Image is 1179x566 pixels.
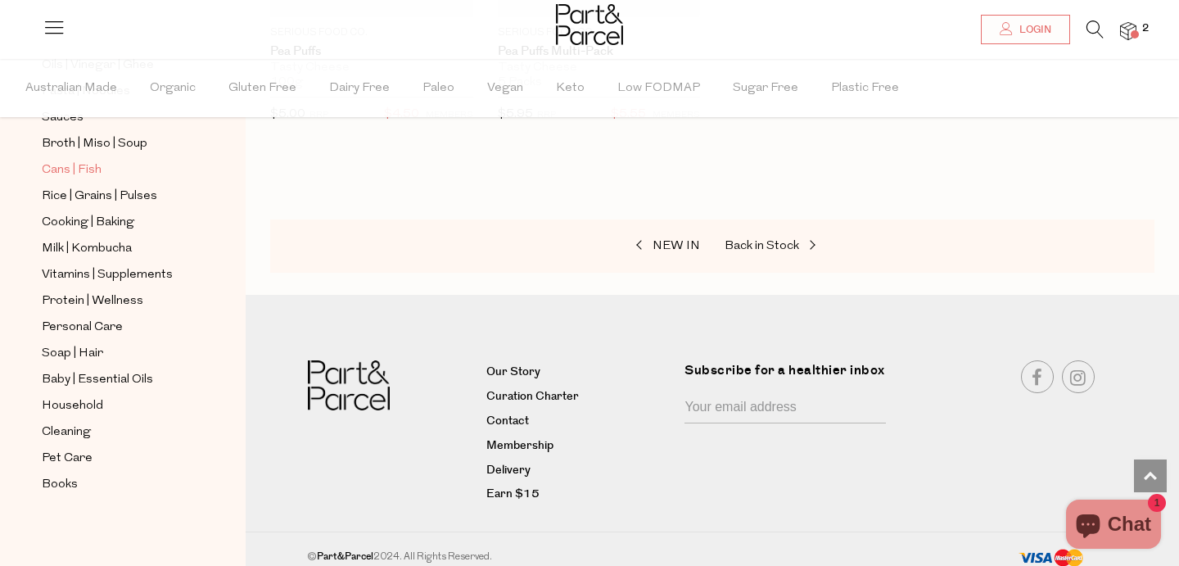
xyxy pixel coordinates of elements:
[42,238,191,259] a: Milk | Kombucha
[42,370,153,390] span: Baby | Essential Oils
[487,60,523,117] span: Vegan
[556,4,623,45] img: Part&Parcel
[684,360,896,392] label: Subscribe for a healthier inbox
[42,212,191,233] a: Cooking | Baking
[25,60,117,117] span: Australian Made
[486,461,673,481] a: Delivery
[42,475,78,495] span: Books
[1138,21,1153,36] span: 2
[486,363,673,383] a: Our Story
[1015,23,1051,37] span: Login
[42,317,191,337] a: Personal Care
[486,485,673,505] a: Earn $15
[725,240,799,252] span: Back in Stock
[831,60,899,117] span: Plastic Free
[42,449,93,469] span: Pet Care
[42,239,132,259] span: Milk | Kombucha
[684,392,886,423] input: Your email address
[486,387,673,407] a: Curation Charter
[42,187,157,206] span: Rice | Grains | Pulses
[486,437,673,456] a: Membership
[42,448,191,469] a: Pet Care
[275,549,910,565] div: © 2024. All Rights Reserved.
[733,60,798,117] span: Sugar Free
[42,369,191,390] a: Baby | Essential Oils
[317,550,373,564] b: Part&Parcel
[42,265,191,285] a: Vitamins | Supplements
[1120,22,1136,39] a: 2
[486,412,673,432] a: Contact
[42,108,84,128] span: Sauces
[42,396,191,416] a: Household
[42,160,191,180] a: Cans | Fish
[42,474,191,495] a: Books
[42,134,147,154] span: Broth | Miso | Soup
[42,292,143,311] span: Protein | Wellness
[536,236,700,257] a: NEW IN
[228,60,296,117] span: Gluten Free
[42,134,191,154] a: Broth | Miso | Soup
[556,60,585,117] span: Keto
[422,60,454,117] span: Paleo
[725,236,888,257] a: Back in Stock
[308,360,390,410] img: Part&Parcel
[42,343,191,364] a: Soap | Hair
[150,60,196,117] span: Organic
[42,265,173,285] span: Vitamins | Supplements
[1061,500,1166,553] inbox-online-store-chat: Shopify online store chat
[42,423,91,442] span: Cleaning
[42,422,191,442] a: Cleaning
[42,186,191,206] a: Rice | Grains | Pulses
[42,161,102,180] span: Cans | Fish
[653,240,700,252] span: NEW IN
[42,107,191,128] a: Sauces
[42,344,103,364] span: Soap | Hair
[42,291,191,311] a: Protein | Wellness
[42,213,134,233] span: Cooking | Baking
[981,15,1070,44] a: Login
[329,60,390,117] span: Dairy Free
[617,60,700,117] span: Low FODMAP
[42,318,123,337] span: Personal Care
[42,396,103,416] span: Household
